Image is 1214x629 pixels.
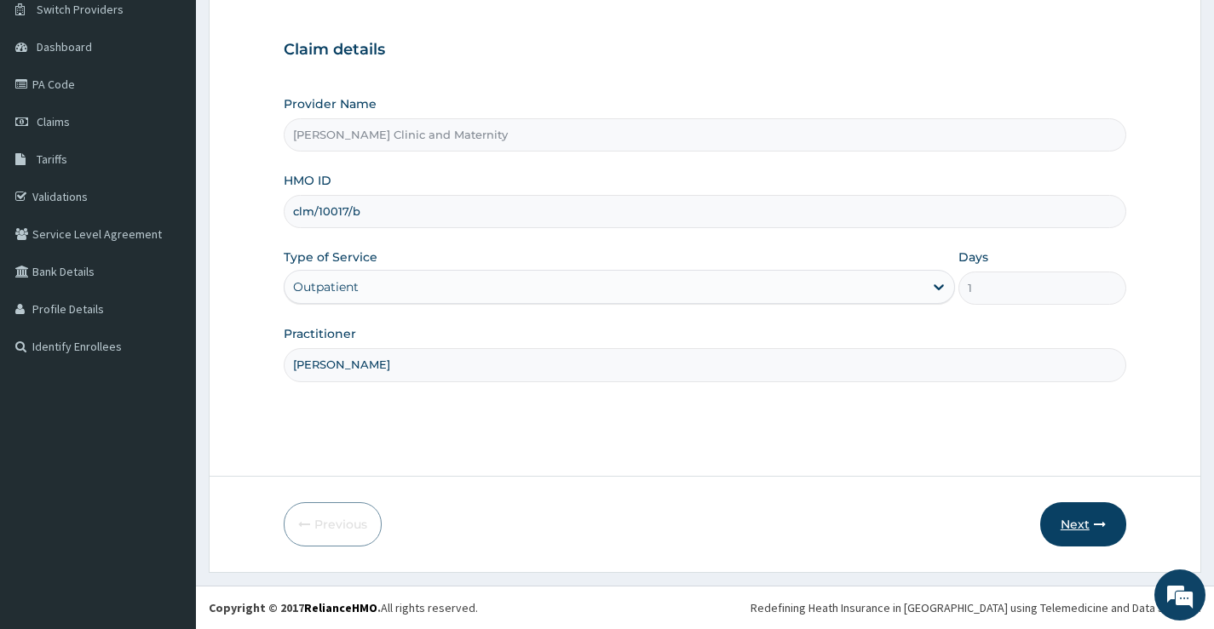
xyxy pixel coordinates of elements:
[293,278,359,295] div: Outpatient
[89,95,286,117] div: Chat with us now
[284,172,331,189] label: HMO ID
[958,249,988,266] label: Days
[304,600,377,615] a: RelianceHMO
[279,9,320,49] div: Minimize live chat window
[37,39,92,54] span: Dashboard
[284,502,382,546] button: Previous
[1040,502,1126,546] button: Next
[284,41,1126,60] h3: Claim details
[9,435,325,495] textarea: Type your message and hit 'Enter'
[284,348,1126,381] input: Enter Name
[284,195,1126,228] input: Enter HMO ID
[209,600,381,615] strong: Copyright © 2017 .
[37,2,124,17] span: Switch Providers
[99,199,235,371] span: We're online!
[37,114,70,129] span: Claims
[196,586,1214,629] footer: All rights reserved.
[284,249,377,266] label: Type of Service
[284,95,377,112] label: Provider Name
[284,325,356,342] label: Practitioner
[751,599,1201,616] div: Redefining Heath Insurance in [GEOGRAPHIC_DATA] using Telemedicine and Data Science!
[37,152,67,167] span: Tariffs
[32,85,69,128] img: d_794563401_company_1708531726252_794563401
